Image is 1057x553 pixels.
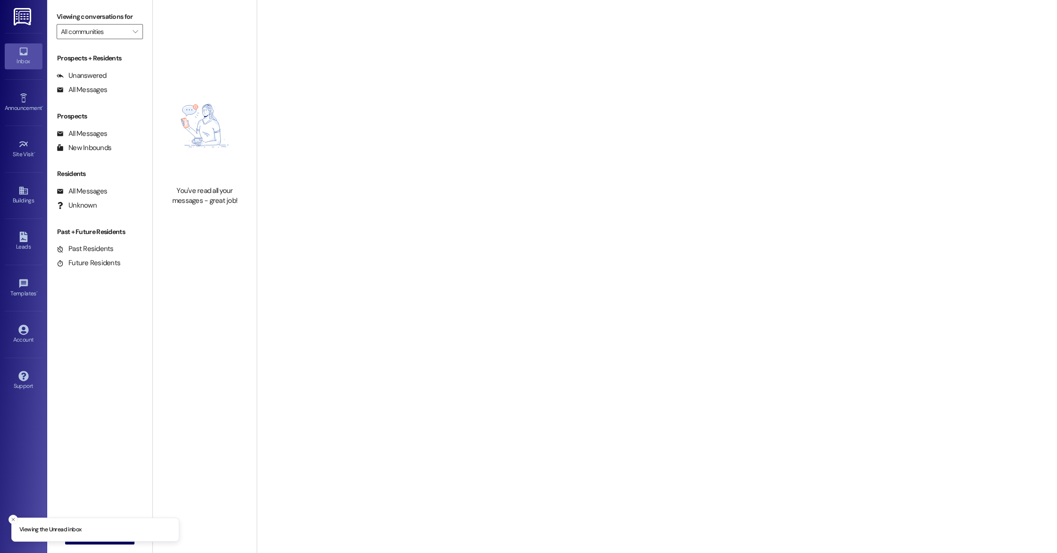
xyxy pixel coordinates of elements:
[163,70,246,181] img: empty-state
[5,276,42,301] a: Templates •
[5,229,42,254] a: Leads
[34,150,35,156] span: •
[42,103,43,110] span: •
[133,28,138,35] i: 
[57,143,111,153] div: New Inbounds
[57,71,107,81] div: Unanswered
[5,43,42,69] a: Inbox
[61,24,128,39] input: All communities
[57,258,120,268] div: Future Residents
[57,129,107,139] div: All Messages
[47,227,152,237] div: Past + Future Residents
[5,368,42,394] a: Support
[47,111,152,121] div: Prospects
[5,136,42,162] a: Site Visit •
[19,526,81,534] p: Viewing the Unread inbox
[5,183,42,208] a: Buildings
[57,201,97,210] div: Unknown
[57,85,107,95] div: All Messages
[57,9,143,24] label: Viewing conversations for
[36,289,38,295] span: •
[163,186,246,206] div: You've read all your messages - great job!
[47,53,152,63] div: Prospects + Residents
[14,8,33,25] img: ResiDesk Logo
[57,186,107,196] div: All Messages
[57,244,114,254] div: Past Residents
[47,169,152,179] div: Residents
[8,515,18,524] button: Close toast
[5,322,42,347] a: Account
